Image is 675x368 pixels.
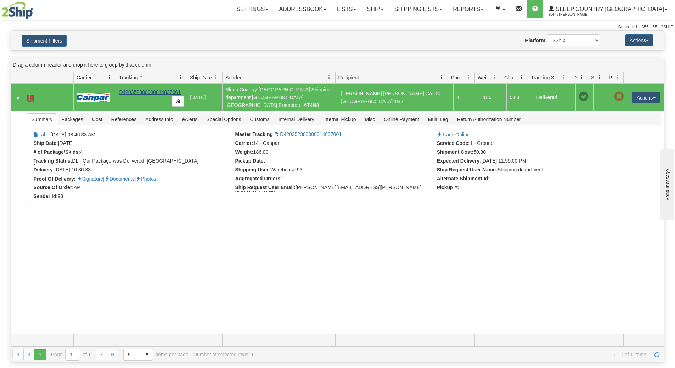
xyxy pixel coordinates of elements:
a: Addressbook [274,0,332,18]
a: Pickup Status filter column settings [611,71,623,83]
span: Page sizes drop down [123,349,153,361]
td: Delivered [533,84,575,111]
span: Return Authorization Number [453,114,525,125]
li: 50.30 [437,149,637,156]
span: Multi Leg [424,114,452,125]
a: Sender filter column settings [323,71,335,83]
strong: Pickup #: [437,185,459,190]
strong: Expected Delivery: [437,158,481,164]
span: Customs [246,114,274,125]
strong: Aggregated Orders: [235,176,282,181]
span: References [107,114,141,125]
td: 186 [480,84,506,111]
strong: Service Code: [437,140,470,146]
td: 50.3 [506,84,533,111]
li: [PERSON_NAME][EMAIL_ADDRESS][PERSON_NAME][DOMAIN_NAME] [235,185,435,192]
span: Packages [451,74,466,81]
span: Special Options [202,114,245,125]
a: Refresh [651,349,663,360]
span: Cost [88,114,107,125]
span: Tracking # [119,74,142,81]
a: Packages filter column settings [462,71,474,83]
li: 1 - Ground [437,140,637,147]
span: Sender [225,74,241,81]
span: Misc [360,114,379,125]
td: [PERSON_NAME] [PERSON_NAME] CA ON [GEOGRAPHIC_DATA] 1G2 [338,84,453,111]
li: 93 [33,193,233,200]
button: Actions [625,34,653,46]
strong: Master Tracking #: [235,131,279,137]
a: Shipping lists [389,0,448,18]
div: grid grouping header [11,58,664,72]
a: Lists [332,0,361,18]
a: Settings [231,0,274,18]
li: Warehouse 93 (7590) [235,167,435,174]
span: Pickup Not Assigned [614,92,624,102]
a: Proof of delivery images [136,176,156,182]
div: Support: 1 - 855 - 55 - 2SHIP [2,24,673,30]
iframe: chat widget [659,148,674,220]
td: 4 [453,84,480,111]
span: items per page [123,349,189,361]
td: Sleep Country [GEOGRAPHIC_DATA] Shipping department [GEOGRAPHIC_DATA] [GEOGRAPHIC_DATA] Brampton ... [222,84,338,111]
a: Ship Date filter column settings [210,71,222,83]
strong: Ship Request User Name: [437,167,497,172]
a: Weight filter column settings [489,71,501,83]
li: 186.00 [235,149,435,156]
input: Page 1 [66,349,80,360]
a: Label [33,132,50,137]
span: Internal Pickup [319,114,360,125]
strong: Carrier: [235,140,253,146]
a: Proof of delivery documents [105,176,135,182]
a: Delivery Status filter column settings [576,71,588,83]
span: Internal Delivery [274,114,319,125]
img: 14 - Canpar [77,93,110,102]
strong: Ship Request User Email: [235,185,296,190]
div: Number of selected rows: 1 [193,352,254,357]
span: Shipment Issues [591,74,597,81]
strong: Shipment Cost: [437,149,473,155]
strong: Pickup Date: [235,158,265,164]
a: Track Online [437,132,470,137]
span: Pickup Status [609,74,615,81]
a: D420352380000014837001 [280,131,342,137]
strong: Alternate Shipment Id: [437,176,490,181]
li: 4 [33,149,233,156]
a: Recipient filter column settings [436,71,448,83]
span: Sleep Country [GEOGRAPHIC_DATA] [554,6,664,12]
li: [DATE] 08:46:33 AM [33,131,233,138]
div: Send message [5,6,66,11]
li: | | [33,176,233,183]
span: Online Payment [379,114,423,125]
span: Address Info [141,114,178,125]
span: Tracking Status [531,74,562,81]
span: Ship Date [190,74,212,81]
span: On time [579,92,589,102]
a: D420352380000014837001 [119,89,181,95]
a: Shipment Issues filter column settings [594,71,606,83]
li: [DATE] 11:59:00 PM [437,158,637,165]
li: [DATE] [33,140,233,147]
span: Packages [57,114,87,125]
li: DL - Our Package was Delivered, [GEOGRAPHIC_DATA], [GEOGRAPHIC_DATA], PH13-[STREET_ADDRESS] [33,158,233,165]
span: Recipient [338,74,359,81]
span: 1 - 1 of 1 items [259,352,646,357]
a: Collapse [14,94,21,101]
strong: Ship Date: [33,140,58,146]
strong: Source Of Order: [33,185,74,190]
a: Tracking Status filter column settings [558,71,570,83]
a: Sleep Country [GEOGRAPHIC_DATA] 2044 / [PERSON_NAME] [543,0,673,18]
span: Carrier [77,74,92,81]
span: Summary [27,114,57,125]
a: Label [27,91,34,103]
a: Proof of delivery signature [77,176,103,182]
strong: Delivery: [33,167,54,172]
span: Page 1 [34,349,46,360]
a: Carrier filter column settings [104,71,116,83]
strong: Shipping User: [235,167,271,172]
img: logo2044.jpg [2,2,33,19]
span: Delivery Status [573,74,579,81]
span: eAlerts [178,114,202,125]
strong: Sender Id: [33,193,57,199]
span: Charge [504,74,519,81]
